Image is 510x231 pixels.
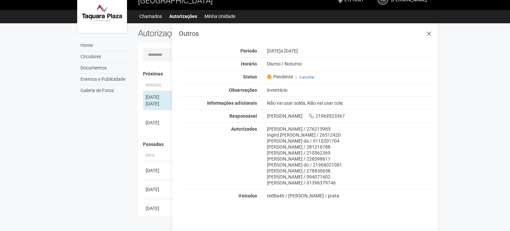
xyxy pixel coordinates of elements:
div: [PERSON_NAME] / 01396379746 [267,180,433,186]
div: Não vai usar solda, Não vai usar cola [262,100,438,106]
th: Data [143,150,173,161]
a: Cancelar [299,75,314,79]
div: [PERSON_NAME] do / 21968021081 [267,162,433,168]
strong: Horário [241,61,257,66]
span: Pendente [267,74,293,80]
a: Documentos [79,62,128,74]
a: Minha Unidade [204,12,235,21]
a: Autorizações [169,12,197,21]
a: Chamados [139,12,162,21]
a: Home [79,40,128,51]
div: [PERSON_NAME] / 094071602 [267,174,433,180]
div: [DATE] [146,119,170,126]
strong: Responsável [229,113,257,119]
a: Galeria de Fotos [79,85,128,96]
div: [PERSON_NAME] da / 0110201704 [267,138,433,144]
a: Circulares [79,51,128,62]
h3: Outros [179,30,433,37]
div: [DATE] [146,205,170,212]
strong: Veículos [238,193,257,198]
strong: Período [240,48,257,54]
div: ted8a46 / [PERSON_NAME] / prata [267,193,433,199]
div: inventário [262,87,438,93]
div: [DATE] [146,94,170,100]
span: a [DATE] [280,48,298,54]
div: Diurno / Noturno [262,61,438,67]
h4: Próximas [143,71,428,76]
div: [DATE] [146,100,170,107]
h4: Passadas [143,142,428,147]
div: [PERSON_NAME] / 278830658 [267,168,433,174]
div: [PERSON_NAME] / 281216788 [267,144,433,150]
span: | [295,75,296,79]
h2: Autorizações [138,28,280,38]
div: [PERSON_NAME] / 210562369 [267,150,433,156]
div: [PERSON_NAME] / 228598611 [267,156,433,162]
div: [DATE] [146,186,170,193]
div: [PERSON_NAME] 21969523367 [262,113,438,119]
a: Eventos e Publicidade [79,74,128,85]
div: [DATE] [262,48,438,54]
strong: Informações adicionais [207,100,257,106]
strong: Status [243,74,257,79]
div: [PERSON_NAME] / 276215985 [267,126,433,132]
strong: Autorizados [231,126,257,132]
strong: Observações [229,87,257,93]
div: Ingird [PERSON_NAME] / 26512420 [267,132,433,138]
th: Período [143,80,173,91]
div: [DATE] [146,167,170,174]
